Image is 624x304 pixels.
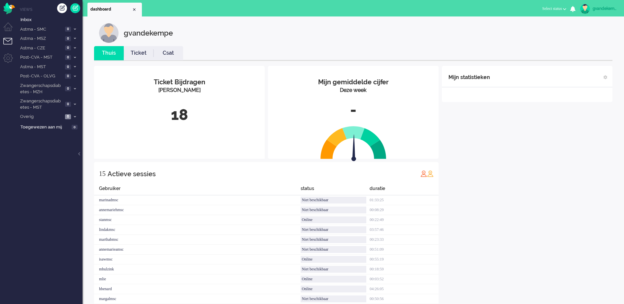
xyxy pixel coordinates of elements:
[65,74,71,79] span: 0
[94,185,301,195] div: Gebruiker
[94,49,124,57] a: Thuis
[65,45,71,50] span: 0
[94,215,301,225] div: stanmsc
[370,215,439,225] div: 00:22:49
[370,284,439,294] div: 04:26:05
[19,36,63,42] span: Astma - MSZ
[94,195,301,205] div: marinadmsc
[273,87,434,94] div: Deze week
[3,38,18,53] li: Tickets menu
[20,124,70,130] span: Toegewezen aan mij
[301,236,366,243] div: Niet beschikbaar
[19,64,63,70] span: Astma - MST
[132,7,137,12] div: Close tab
[301,256,366,263] div: Online
[301,276,366,283] div: Online
[94,245,301,255] div: annemarieamsc
[301,246,366,253] div: Niet beschikbaar
[370,225,439,235] div: 03:57:46
[19,123,82,130] a: Toegewezen aan mij 0
[340,134,368,163] img: arrow.svg
[19,16,82,23] a: Inbox
[370,185,439,195] div: duratie
[370,205,439,215] div: 00:08:29
[19,73,63,79] span: Post-CVA - OLVG
[19,45,63,51] span: Astma - CZE
[94,284,301,294] div: hbenard
[370,235,439,245] div: 00:23:33
[94,294,301,304] div: margalmsc
[153,49,183,57] a: Csat
[94,235,301,245] div: marthabmsc
[65,36,71,41] span: 0
[99,23,119,43] img: customer.svg
[3,53,18,68] li: Admin menu
[301,185,370,195] div: status
[301,197,366,204] div: Niet beschikbaar
[370,274,439,284] div: 00:03:52
[301,286,366,292] div: Online
[94,225,301,235] div: lindakmsc
[99,77,260,87] div: Ticket Bijdragen
[124,23,173,43] div: gvandekempe
[579,4,617,14] a: gvandekempe
[3,3,15,14] img: flow_omnibird.svg
[370,255,439,264] div: 00:55:19
[19,83,63,95] span: Zwangerschapsdiabetes - MZH
[320,126,386,159] img: semi_circle.svg
[593,5,617,12] div: gvandekempe
[538,2,570,16] li: Select status
[65,55,71,60] span: 0
[301,295,366,302] div: Niet beschikbaar
[19,26,63,33] span: Astma - SMC
[65,27,71,32] span: 0
[20,7,82,12] li: Views
[65,86,71,91] span: 0
[19,114,63,120] span: Overig
[65,102,71,107] span: 0
[301,226,366,233] div: Niet beschikbaar
[94,205,301,215] div: annemariehmsc
[153,46,183,60] li: Csat
[99,87,260,94] div: [PERSON_NAME]
[124,49,153,57] a: Ticket
[370,245,439,255] div: 00:51:09
[273,99,434,121] div: -
[124,46,153,60] li: Ticket
[65,114,71,119] span: 6
[19,98,63,110] span: Zwangerschapsdiabetes - MST
[370,195,439,205] div: 01:33:25
[420,170,427,177] img: profile_red.svg
[19,54,63,61] span: Post-CVA - MST
[301,216,366,223] div: Online
[57,3,67,13] div: Creëer ticket
[72,125,78,130] span: 0
[90,7,132,12] span: dashboard
[580,4,590,14] img: avatar
[427,170,434,177] img: profile_orange.svg
[87,3,142,16] li: Dashboard
[370,264,439,274] div: 00:18:59
[70,3,80,13] a: Quick Ticket
[65,65,71,69] span: 0
[94,274,301,284] div: mlie
[108,167,156,180] div: Actieve sessies
[370,294,439,304] div: 00:50:56
[538,4,570,14] button: Select status
[273,77,434,87] div: Mijn gemiddelde cijfer
[94,46,124,60] li: Thuis
[301,266,366,273] div: Niet beschikbaar
[94,264,301,274] div: mhulzink
[99,167,106,180] div: 15
[448,71,490,84] div: Mijn statistieken
[301,207,366,213] div: Niet beschikbaar
[20,17,82,23] span: Inbox
[3,4,15,9] a: Omnidesk
[542,6,562,11] span: Select status
[94,255,301,264] div: isawmsc
[99,104,260,126] div: 18
[3,22,18,37] li: Dashboard menu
